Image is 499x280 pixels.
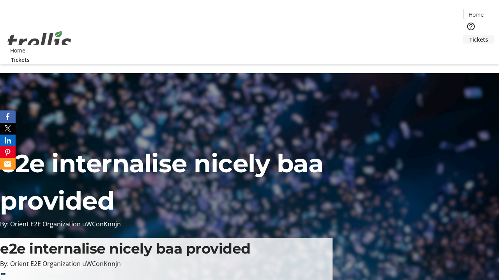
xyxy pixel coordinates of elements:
button: Cart [463,44,479,59]
a: Tickets [5,56,36,64]
span: Tickets [469,35,488,44]
a: Home [5,46,30,54]
img: Orient E2E Organization uWConKnnjn's Logo [5,22,74,61]
button: Help [463,19,479,34]
span: Home [10,46,25,54]
a: Home [464,10,488,19]
span: Tickets [11,56,30,64]
a: Tickets [463,35,494,44]
span: Home [469,10,484,19]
